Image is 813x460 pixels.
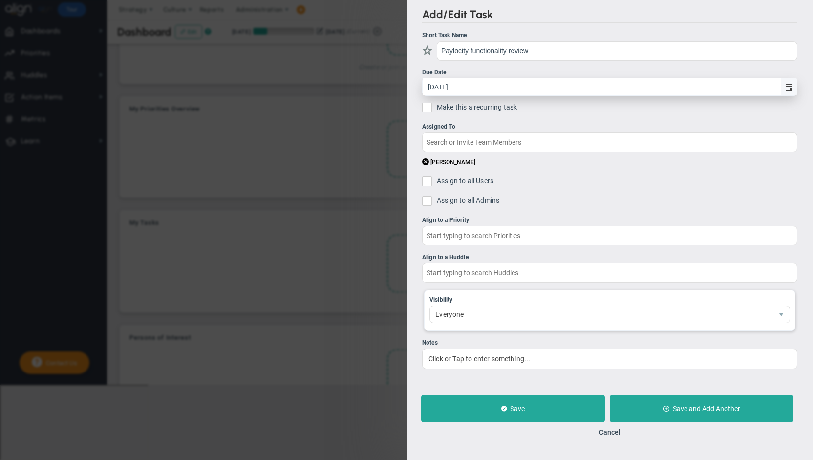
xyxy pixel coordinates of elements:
span: Make this a recurring task [437,103,517,115]
span: Save [510,405,525,413]
input: Start typing to search Priorities [422,226,797,245]
span: Everyone [430,306,773,323]
button: [PERSON_NAME] [422,157,475,167]
span: [PERSON_NAME] [430,159,475,166]
span: select [780,78,797,95]
button: Save [421,395,605,422]
button: Save and Add Another [610,395,793,422]
span: Assign to all Users [437,176,493,189]
div: Click or Tap to enter something... [422,349,797,369]
div: Align to a Huddle [422,253,797,262]
input: Start typing to search Huddles [422,263,797,283]
h2: Add/Edit Task [422,8,797,23]
span: Assign to all Admins [437,196,499,208]
span: select [773,306,790,323]
input: Short Task Name [437,41,797,61]
input: Search or Invite Team Members [422,132,797,152]
div: Due Date [422,68,797,77]
div: Notes [422,338,797,348]
div: Visibility [429,295,790,305]
div: Short Task Name [422,31,797,40]
div: Align to a Priority [422,216,797,225]
button: Cancel [599,428,620,436]
span: Save and Add Another [673,405,740,413]
div: Assigned To [422,122,797,131]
